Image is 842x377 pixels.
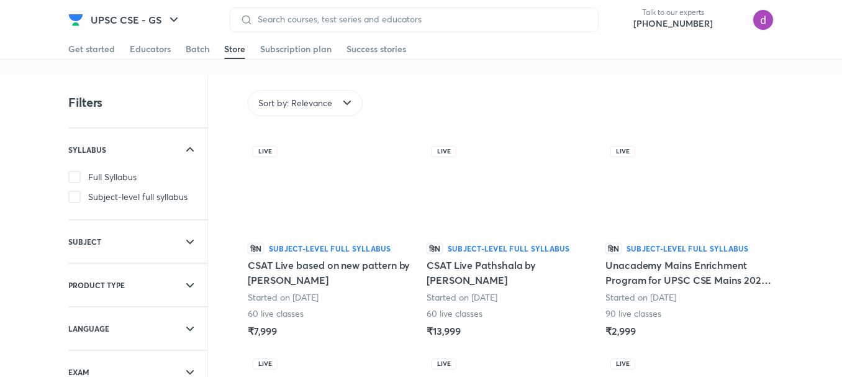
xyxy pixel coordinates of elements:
[346,43,406,55] div: Success stories
[68,43,115,55] div: Get started
[253,14,588,24] input: Search courses, test series and educators
[68,322,109,335] h6: LANGUAGE
[627,243,748,254] h6: Subject-level full syllabus
[258,97,332,109] span: Sort by: Relevance
[753,9,774,30] img: Divyarani choppa
[605,324,636,338] h5: ₹2,999
[633,17,713,30] a: [PHONE_NUMBER]
[248,291,319,304] p: Started on [DATE]
[432,146,456,157] div: Live
[605,291,676,304] p: Started on [DATE]
[224,43,245,55] div: Store
[427,141,595,235] img: Batch Thumbnail
[248,258,417,288] h5: CSAT Live based on new pattern by [PERSON_NAME]
[68,279,125,291] h6: PRODUCT TYPE
[427,324,460,338] h5: ₹13,999
[346,39,406,59] a: Success stories
[68,94,102,111] h4: Filters
[248,324,277,338] h5: ₹7,999
[260,43,332,55] div: Subscription plan
[427,291,497,304] p: Started on [DATE]
[248,243,264,254] p: हिN
[605,258,774,288] h5: Unacademy Mains Enrichment Program for UPSC CSE Mains 2025 (All - GS I, II, III, IV & Essay)
[605,141,774,235] img: Batch Thumbnail
[130,39,171,59] a: Educators
[130,43,171,55] div: Educators
[186,43,209,55] div: Batch
[224,39,245,59] a: Store
[88,171,137,183] span: Full Syllabus
[248,307,304,320] p: 60 live classes
[186,39,209,59] a: Batch
[427,243,443,254] p: हिN
[427,307,483,320] p: 60 live classes
[68,39,115,59] a: Get started
[605,307,662,320] p: 90 live classes
[605,243,622,254] p: हिN
[68,143,106,156] h6: SYLLABUS
[432,358,456,370] div: Live
[68,12,83,27] img: Company Logo
[610,146,635,157] div: Live
[609,7,633,32] img: call-us
[448,243,569,254] h6: Subject-level full syllabus
[427,258,595,288] h5: CSAT Live Pathshala by [PERSON_NAME]
[68,235,101,248] h6: SUBJECT
[610,358,635,370] div: Live
[248,141,417,235] img: Batch Thumbnail
[269,243,391,254] h6: Subject-level full syllabus
[260,39,332,59] a: Subscription plan
[633,7,713,17] p: Talk to our experts
[723,10,743,30] img: avatar
[253,146,278,157] div: Live
[83,7,189,32] button: UPSC CSE - GS
[88,191,188,203] span: Subject-level full syllabus
[253,358,278,370] div: Live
